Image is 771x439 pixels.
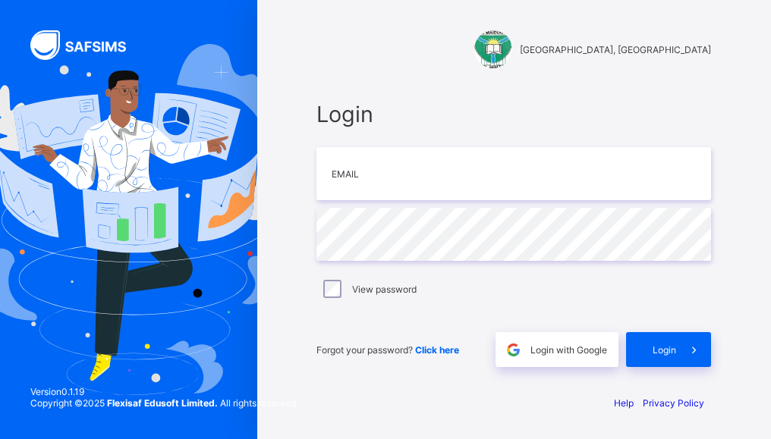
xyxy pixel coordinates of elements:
[520,44,711,55] span: [GEOGRAPHIC_DATA], [GEOGRAPHIC_DATA]
[643,397,704,409] a: Privacy Policy
[316,344,459,356] span: Forgot your password?
[653,344,676,356] span: Login
[107,397,218,409] strong: Flexisaf Edusoft Limited.
[30,397,298,409] span: Copyright © 2025 All rights reserved.
[530,344,607,356] span: Login with Google
[505,341,522,359] img: google.396cfc9801f0270233282035f929180a.svg
[352,284,417,295] label: View password
[30,386,298,397] span: Version 0.1.19
[30,30,144,60] img: SAFSIMS Logo
[415,344,459,356] a: Click here
[316,101,711,127] span: Login
[614,397,634,409] a: Help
